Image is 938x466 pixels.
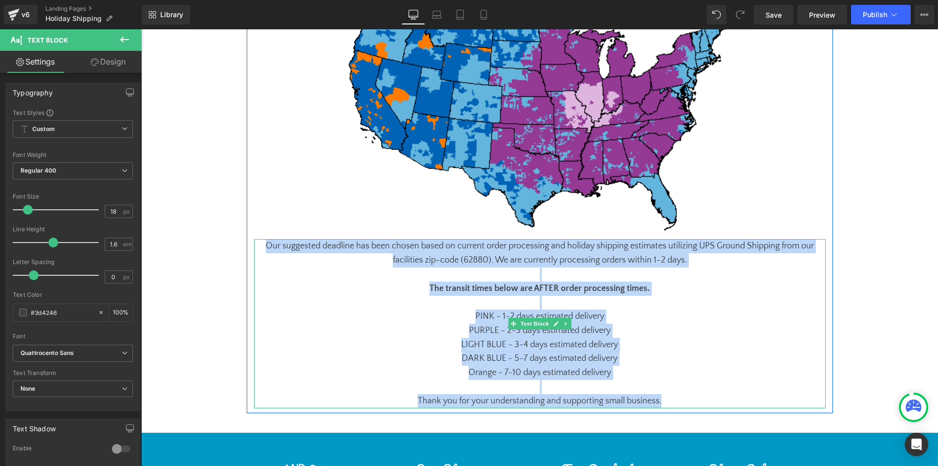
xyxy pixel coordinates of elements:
[472,5,495,24] a: Mobile
[160,10,183,19] span: Library
[73,51,144,73] a: Design
[113,322,684,336] p: DARK BLUE - 5-7 days estimated delivery
[109,304,132,321] div: %
[113,309,684,323] p: LIGHT BLUE - 3-4 days estimated delivery
[13,152,133,158] div: Font Weight
[13,259,133,266] div: Letter Spacing
[377,288,409,300] span: Text Block
[4,5,38,24] a: v6
[20,8,32,21] div: v6
[905,433,928,456] div: Open Intercom Messenger
[45,5,142,13] a: Landing Pages
[707,5,726,24] button: Undo
[402,5,425,24] a: Desktop
[21,349,74,357] i: Quattrocento Sans
[123,208,131,215] span: px
[797,5,847,24] a: Preview
[13,193,133,200] div: Font Size
[13,333,133,340] div: Font
[123,274,131,280] span: px
[31,307,93,318] input: Color
[274,429,334,450] span: Our Store
[13,444,102,455] div: Enable
[13,419,56,433] div: Text Shadow
[13,291,133,298] div: Text Color
[425,5,448,24] a: Laptop
[766,10,782,20] span: Save
[13,109,133,116] div: Text Styles
[21,167,57,174] b: Regular 400
[113,336,684,351] p: Orange - 7-10 days estimated delivery
[851,5,911,24] button: Publish
[420,288,430,300] a: Expand / Collapse
[27,36,68,44] span: Text Block
[421,429,498,450] span: Top Products
[288,254,509,264] strong: The transit times below are AFTER order processing times.
[567,429,649,450] span: Store Policies
[730,5,750,24] button: Redo
[809,10,835,20] span: Preview
[863,11,887,19] span: Publish
[448,5,472,24] a: Tablet
[21,385,36,392] b: None
[915,5,934,24] button: More
[13,226,133,233] div: Line Height
[113,210,684,266] p: Our suggested deadline has been chosen based on current order processing and holiday shipping est...
[13,370,133,377] div: Text Transform
[113,294,684,309] p: PURPLE - 2-3 days estimated delivery
[13,83,53,97] div: Typography
[32,125,55,133] b: Custom
[113,280,684,294] p: PINK - 1-2 days estimated delivery
[113,365,684,379] p: Thank you for your understanding and supporting small business.
[45,15,102,22] span: Holiday Shipping
[142,5,190,24] a: New Library
[123,241,131,247] span: em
